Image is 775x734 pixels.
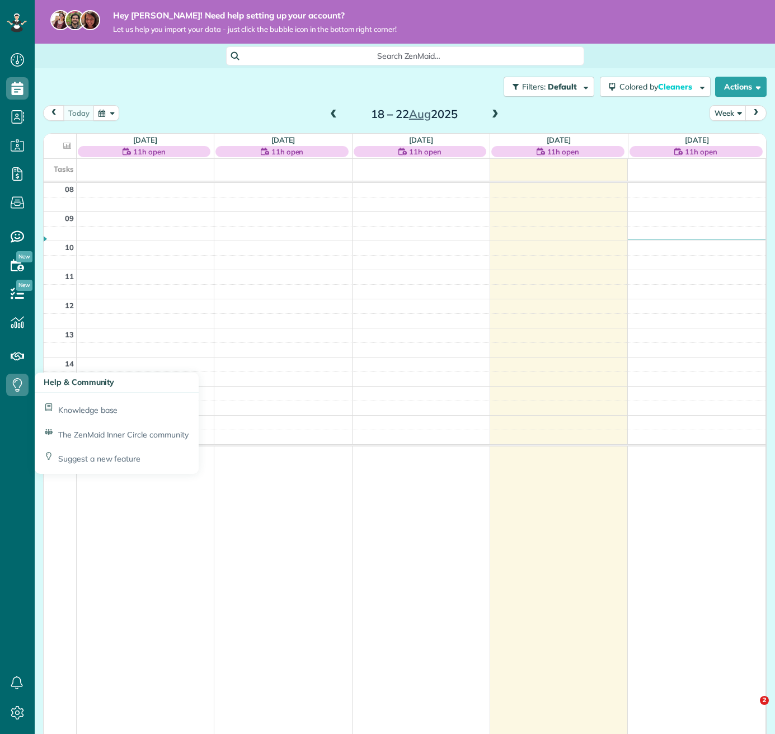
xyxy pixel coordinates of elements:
[760,696,769,705] span: 2
[44,377,114,387] span: Help & Community
[685,146,717,157] span: 11h open
[35,445,199,474] a: Suggest a new feature
[685,135,709,144] a: [DATE]
[65,214,74,223] span: 09
[522,82,546,92] span: Filters:
[133,146,166,157] span: 11h open
[409,135,433,144] a: [DATE]
[35,393,199,421] a: Knowledge base
[344,108,484,120] h2: 18 – 22 2025
[63,105,95,120] button: Today
[50,10,71,30] img: maria-72a9807cf96188c08ef61303f053569d2e2a8a1cde33d635c8a3ac13582a053d.jpg
[710,105,746,120] button: Week
[65,185,74,194] span: 08
[16,280,32,291] span: New
[547,146,580,157] span: 11h open
[271,146,304,157] span: 11h open
[271,135,295,144] a: [DATE]
[43,105,64,120] button: prev
[133,135,157,144] a: [DATE]
[498,77,594,97] a: Filters: Default
[65,359,74,368] span: 14
[54,164,74,173] span: Tasks
[658,82,694,92] span: Cleaners
[745,105,767,120] button: next
[619,82,696,92] span: Colored by
[113,10,397,21] strong: Hey [PERSON_NAME]! Need help setting up your account?
[504,77,594,97] button: Filters: Default
[600,77,711,97] button: Colored byCleaners
[409,146,441,157] span: 11h open
[547,135,571,144] a: [DATE]
[65,301,74,310] span: 12
[65,330,74,339] span: 13
[737,696,764,723] iframe: Intercom live chat
[80,10,100,30] img: michelle-19f622bdf1676172e81f8f8fba1fb50e276960ebfe0243fe18214015130c80e4.jpg
[65,10,85,30] img: jorge-587dff0eeaa6aab1f244e6dc62b8924c3b6ad411094392a53c71c6c4a576187d.jpg
[16,251,32,262] span: New
[65,272,74,281] span: 11
[65,243,74,252] span: 10
[715,77,767,97] button: Actions
[409,107,431,121] span: Aug
[35,421,199,446] a: The ZenMaid Inner Circle community
[58,430,189,440] span: The ZenMaid Inner Circle community
[548,82,577,92] span: Default
[58,454,140,464] span: Suggest a new feature
[113,25,397,34] span: Let us help you import your data - just click the bubble icon in the bottom right corner!
[58,405,118,415] span: Knowledge base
